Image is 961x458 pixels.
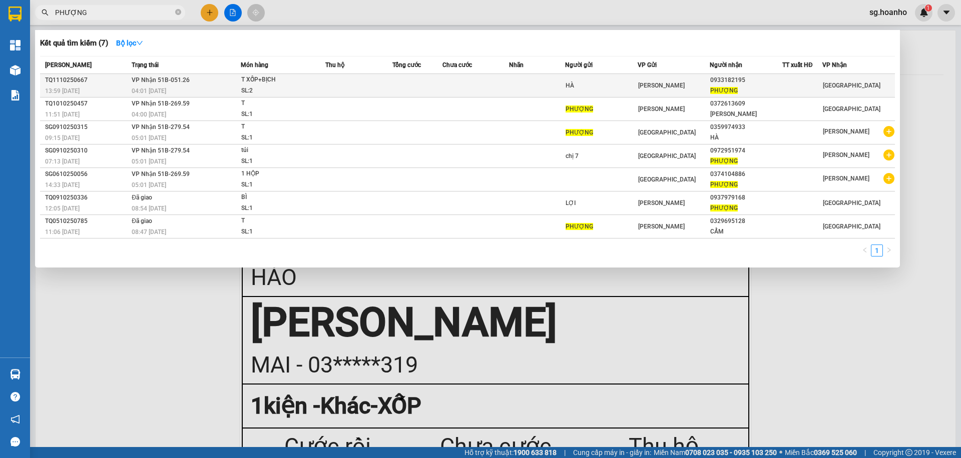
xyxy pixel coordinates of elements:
div: MAI [117,31,197,43]
span: VP Nhận [822,61,847,68]
span: 12:05 [DATE] [45,205,80,212]
button: left [859,244,871,256]
span: plus-circle [883,149,894,160]
div: HẢO [9,31,110,43]
span: [GEOGRAPHIC_DATA] [638,129,696,136]
span: Thu hộ [325,61,344,68]
span: Đã giao [132,194,152,201]
div: T XỐP+BỊCH [241,74,316,85]
span: [GEOGRAPHIC_DATA] [823,105,880,112]
div: 0359974933 [710,122,782,132]
span: [PERSON_NAME] [823,175,869,182]
span: plus-circle [883,126,894,137]
div: SL: 1 [241,132,316,143]
span: Chưa cước [442,61,472,68]
span: Nhãn [509,61,524,68]
span: [PERSON_NAME] [638,105,685,112]
div: 0374104886 [710,169,782,179]
img: solution-icon [10,90,21,100]
span: [GEOGRAPHIC_DATA] [638,152,696,159]
div: SG0910250310 [45,145,129,156]
span: 08:47 [DATE] [132,228,166,235]
span: Tổng cước [392,61,421,68]
div: 1 HỘP [241,168,316,179]
div: T [241,215,316,226]
div: túi [241,145,316,156]
span: 05:01 [DATE] [132,134,166,141]
span: Người gửi [565,61,593,68]
div: 0372613609 [710,98,782,109]
span: SL [89,63,102,77]
div: TQ1010250457 [45,98,129,109]
div: HÀ [566,80,637,91]
span: 05:01 [DATE] [132,181,166,188]
input: Tìm tên, số ĐT hoặc mã đơn [55,7,173,18]
div: SL: 1 [241,179,316,190]
span: Trạng thái [132,61,159,68]
span: PHƯỢNG [710,157,738,164]
span: Món hàng [241,61,268,68]
div: LỢI [566,198,637,208]
div: SL: 1 [241,109,316,120]
span: message [11,437,20,446]
span: 05:01 [DATE] [132,158,166,165]
span: [GEOGRAPHIC_DATA] [823,223,880,230]
span: [PERSON_NAME] [45,61,92,68]
div: Tên hàng: XỐP ( : 1 ) [9,64,197,76]
div: SG0610250056 [45,169,129,179]
span: PHƯỢNG [710,87,738,94]
span: PHƯỢNG [566,223,593,230]
span: Nhận: [117,8,141,19]
div: 0933182195 [710,75,782,85]
img: warehouse-icon [10,65,21,75]
div: BÌ [241,192,316,203]
div: T [241,121,316,132]
span: 14:33 [DATE] [45,181,80,188]
button: Bộ lọcdown [108,35,151,51]
span: right [886,247,892,253]
li: 1 [871,244,883,256]
strong: Bộ lọc [116,39,143,47]
span: VP Nhận 51B-279.54 [132,123,190,130]
span: search [42,9,49,16]
span: 09:15 [DATE] [45,134,80,141]
li: Previous Page [859,244,871,256]
span: [PERSON_NAME] [823,151,869,158]
span: [PERSON_NAME] [638,199,685,206]
div: SL: 2 [241,85,316,96]
div: CẨM [710,226,782,237]
span: notification [11,414,20,424]
span: VP Nhận 51B-269.59 [132,100,190,107]
div: HÀ [710,132,782,143]
div: TQ1110250667 [45,75,129,85]
span: [PERSON_NAME] [823,128,869,135]
span: down [136,39,143,46]
div: T [241,98,316,109]
span: [GEOGRAPHIC_DATA] [823,82,880,89]
span: 13:59 [DATE] [45,87,80,94]
span: left [862,247,868,253]
span: 11:51 [DATE] [45,111,80,118]
span: 08:54 [DATE] [132,205,166,212]
span: [GEOGRAPHIC_DATA] [638,176,696,183]
span: VP Gửi [638,61,657,68]
img: dashboard-icon [10,40,21,50]
span: TT xuất HĐ [782,61,813,68]
div: [PERSON_NAME] [117,8,197,31]
span: close-circle [175,8,181,17]
div: SG0910250315 [45,122,129,132]
div: TQ0510250785 [45,216,129,226]
img: logo-vxr [9,6,22,21]
span: VP Nhận 51B-051.26 [132,76,190,83]
span: 11:06 [DATE] [45,228,80,235]
li: Next Page [883,244,895,256]
div: SL: 1 [241,156,316,167]
span: 04:00 [DATE] [132,111,166,118]
div: SL: 1 [241,226,316,237]
span: PHƯỢNG [566,105,593,112]
span: PHƯỢNG [566,129,593,136]
div: 0937979168 [710,192,782,203]
span: PHƯỢNG [710,204,738,211]
span: Người nhận [710,61,742,68]
span: PHƯỢNG [710,181,738,188]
